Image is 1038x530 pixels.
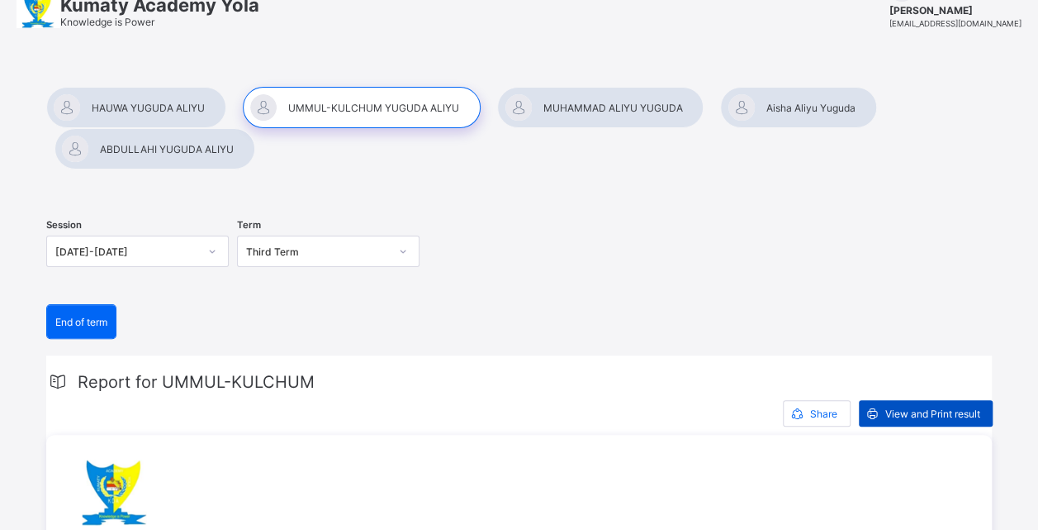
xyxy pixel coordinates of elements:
div: [DATE]-[DATE] [55,246,198,258]
div: Third Term [246,246,389,258]
span: [PERSON_NAME] [889,4,1021,17]
span: Knowledge is Power [60,16,154,28]
span: End of term [55,316,107,328]
span: Session [46,219,82,231]
span: Share [810,408,837,420]
span: View and Print result [885,408,980,420]
img: kumatyacademyyola.png [71,460,159,526]
span: Report for UMMUL-KULCHUM [78,372,315,392]
span: [EMAIL_ADDRESS][DOMAIN_NAME] [889,19,1021,28]
span: Term [237,219,261,231]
